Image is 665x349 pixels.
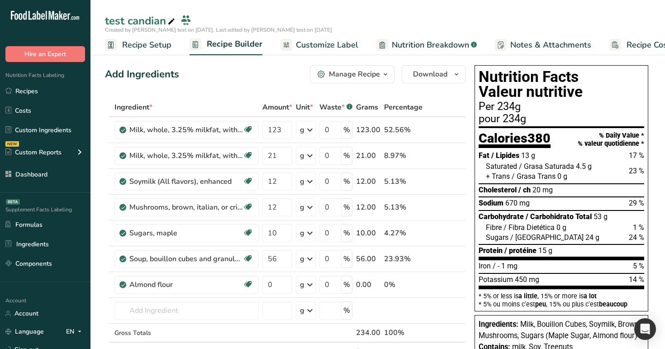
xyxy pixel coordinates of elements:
span: peu [535,301,546,308]
div: NEW [5,141,19,147]
div: test candian [105,13,177,29]
span: Ingredient [114,102,152,113]
span: Nutrition Breakdown [392,39,469,51]
section: * 5% or less is , 15% or more is [479,289,644,308]
span: Recipe Setup [122,39,171,51]
a: Customize Label [280,35,358,55]
div: g [300,124,304,135]
span: 53 g [594,212,608,221]
div: BETA [6,199,20,205]
div: 12.00 [356,202,380,213]
div: 0.00 [356,279,380,290]
div: Milk, whole, 3.25% milkfat, without added vitamin A and [MEDICAL_DATA] [129,124,242,135]
div: g [300,202,304,213]
span: Cholesterol [479,186,517,194]
span: Download [413,69,447,80]
span: Ingredients: [479,320,518,329]
span: 23 % [629,167,644,175]
span: 450 mg [515,275,539,284]
button: Manage Recipe [310,65,394,83]
div: 5.13% [384,202,423,213]
button: Download [402,65,465,83]
div: Waste [319,102,352,113]
span: / Grasa Trans [512,172,556,181]
div: Soup, bouillon cubes and granules, low sodium, dry [129,253,242,264]
span: 1 % [633,223,644,232]
div: Custom Reports [5,148,62,157]
div: Soymilk (All flavors), enhanced [129,176,242,187]
h1: Nutrition Facts Valeur nutritive [479,69,644,100]
div: g [300,176,304,187]
div: g [300,253,304,264]
span: Fibre [486,223,502,232]
span: Recipe Builder [207,38,262,50]
div: Manage Recipe [329,69,380,80]
span: 0 g [556,223,566,232]
span: / - [493,262,499,270]
span: Sugars [486,233,508,242]
span: beaucoup [599,301,627,308]
span: 15 g [538,246,552,255]
div: pour 234g [479,114,644,124]
span: 24 % [629,233,644,242]
span: 1 mg [501,262,518,270]
div: Open Intercom Messenger [634,318,656,340]
span: 670 mg [505,199,530,207]
span: / Fibra Dietética [503,223,555,232]
span: / protéine [504,246,537,255]
div: Almond flour [129,279,242,290]
a: Notes & Attachments [495,35,591,55]
span: Notes & Attachments [510,39,591,51]
span: 14 % [629,275,644,284]
div: % Daily Value * % valeur quotidienne * [578,132,644,148]
span: Potassium [479,275,513,284]
a: Language [5,324,44,339]
span: Fat [479,151,489,160]
div: 0% [384,279,423,290]
span: Created by [PERSON_NAME] test on [DATE], Last edited by [PERSON_NAME] test on [DATE] [105,26,332,33]
div: Sugars, maple [129,228,242,239]
div: 123.00 [356,124,380,135]
div: g [300,305,304,316]
div: * 5% ou moins c’est , 15% ou plus c’est [479,301,644,307]
button: Hire an Expert [5,46,85,62]
span: / [GEOGRAPHIC_DATA] [510,233,584,242]
span: 5 % [633,262,644,270]
div: Calories [479,132,551,148]
div: 4.27% [384,228,423,239]
div: 23.93% [384,253,423,264]
div: 8.97% [384,150,423,161]
span: 24 g [585,233,599,242]
span: 4.5 g [576,162,592,171]
span: Unit [296,102,313,113]
div: Add Ingredients [105,67,179,82]
span: Sodium [479,199,503,207]
span: a little [518,292,537,300]
span: 17 % [629,151,644,160]
div: Mushrooms, brown, italian, or crimini, raw [129,202,242,213]
span: Carbohydrate [479,212,524,221]
span: Iron [479,262,491,270]
span: / Lipides [491,151,519,160]
a: Recipe Builder [190,34,262,56]
div: g [300,279,304,290]
div: Milk, whole, 3.25% milkfat, without added vitamin A and [MEDICAL_DATA] [129,150,242,161]
a: Nutrition Breakdown [376,35,477,55]
div: 10.00 [356,228,380,239]
span: Customize Label [296,39,358,51]
span: + Trans [486,172,510,181]
span: 380 [527,130,551,146]
span: Protein [479,246,503,255]
div: 56.00 [356,253,380,264]
span: Amount [262,102,292,113]
span: a lot [584,292,597,300]
span: 29 % [629,199,644,207]
div: g [300,228,304,239]
span: Grams [356,102,378,113]
a: Recipe Setup [105,35,171,55]
span: 0 g [557,172,567,181]
div: 5.13% [384,176,423,187]
div: 234.00 [356,327,380,338]
div: 21.00 [356,150,380,161]
div: g [300,150,304,161]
